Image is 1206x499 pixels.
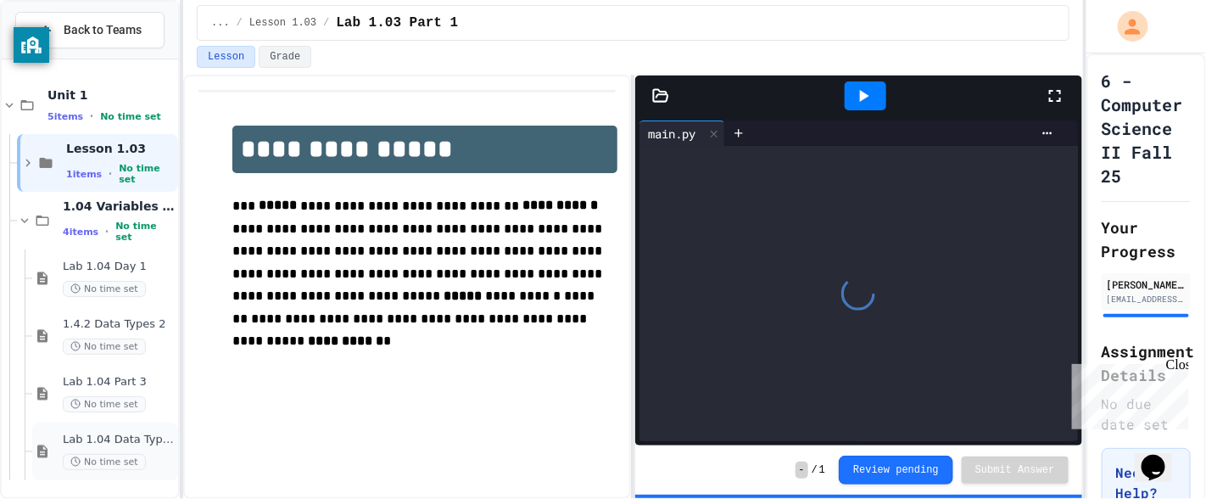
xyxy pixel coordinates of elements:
span: ... [211,16,230,30]
span: - [796,462,808,479]
span: No time set [119,163,175,185]
span: No time set [100,111,161,122]
span: • [109,167,112,181]
iframe: chat widget [1135,431,1189,482]
button: Review pending [839,456,953,485]
h2: Your Progress [1102,216,1191,263]
iframe: chat widget [1065,357,1189,429]
span: No time set [63,454,146,470]
span: / [812,463,818,477]
span: Lab 1.04 Part 3 [63,375,175,390]
span: 1 items [66,169,102,180]
h2: Assignment Details [1102,339,1191,387]
span: Lesson 1.03 [66,141,175,156]
button: privacy banner [14,27,49,63]
span: Lab 1.04 Data Types Part 4 [63,433,175,447]
span: 1 [819,463,825,477]
span: Lesson 1.03 [249,16,316,30]
span: / [237,16,243,30]
button: Grade [259,46,311,68]
span: Lab 1.03 Part 1 [336,13,458,33]
button: Submit Answer [962,457,1069,484]
button: Back to Teams [15,12,165,48]
h1: 6 - Computer Science II Fall 25 [1102,69,1191,188]
span: 1.4.2 Data Types 2 [63,317,175,332]
span: No time set [63,281,146,297]
span: 4 items [63,227,98,238]
div: My Account [1100,7,1153,46]
span: No time set [63,396,146,412]
div: main.py [639,121,725,146]
span: No time set [115,221,175,243]
span: / [323,16,329,30]
div: [PERSON_NAME] Haces [1107,277,1186,292]
span: • [90,109,93,123]
button: Lesson [197,46,255,68]
span: No time set [63,339,146,355]
span: Back to Teams [64,21,142,39]
div: main.py [639,125,704,143]
span: Lab 1.04 Day 1 [63,260,175,274]
div: [EMAIL_ADDRESS][DOMAIN_NAME] [1107,293,1186,306]
span: 5 items [47,111,83,122]
span: • [105,225,109,238]
span: Unit 1 [47,87,175,103]
span: Submit Answer [975,463,1055,477]
div: Chat with us now!Close [7,7,117,108]
span: 1.04 Variables and User Input [63,199,175,214]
